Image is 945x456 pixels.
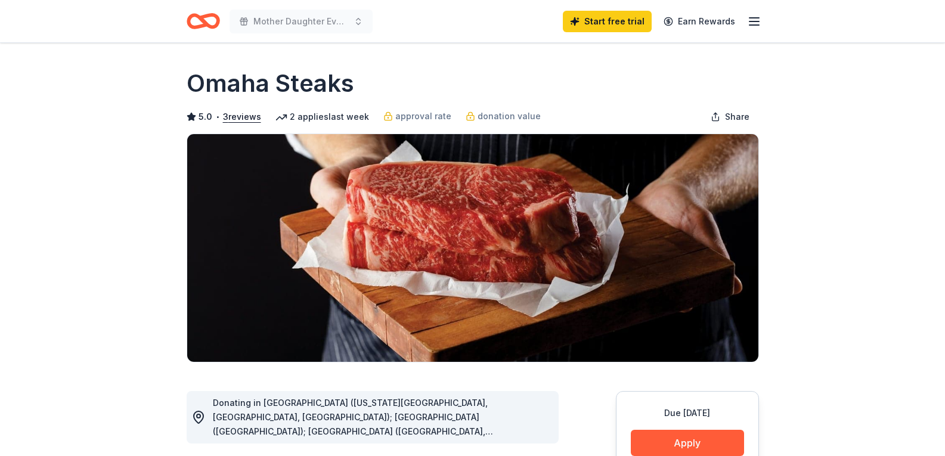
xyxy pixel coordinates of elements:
[187,7,220,35] a: Home
[478,109,541,123] span: donation value
[631,430,744,456] button: Apply
[187,134,758,362] img: Image for Omaha Steaks
[395,109,451,123] span: approval rate
[656,11,742,32] a: Earn Rewards
[701,105,759,129] button: Share
[253,14,349,29] span: Mother Daughter Event
[230,10,373,33] button: Mother Daughter Event
[631,406,744,420] div: Due [DATE]
[223,110,261,124] button: 3reviews
[275,110,369,124] div: 2 applies last week
[466,109,541,123] a: donation value
[187,67,354,100] h1: Omaha Steaks
[725,110,749,124] span: Share
[199,110,212,124] span: 5.0
[215,112,219,122] span: •
[563,11,652,32] a: Start free trial
[383,109,451,123] a: approval rate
